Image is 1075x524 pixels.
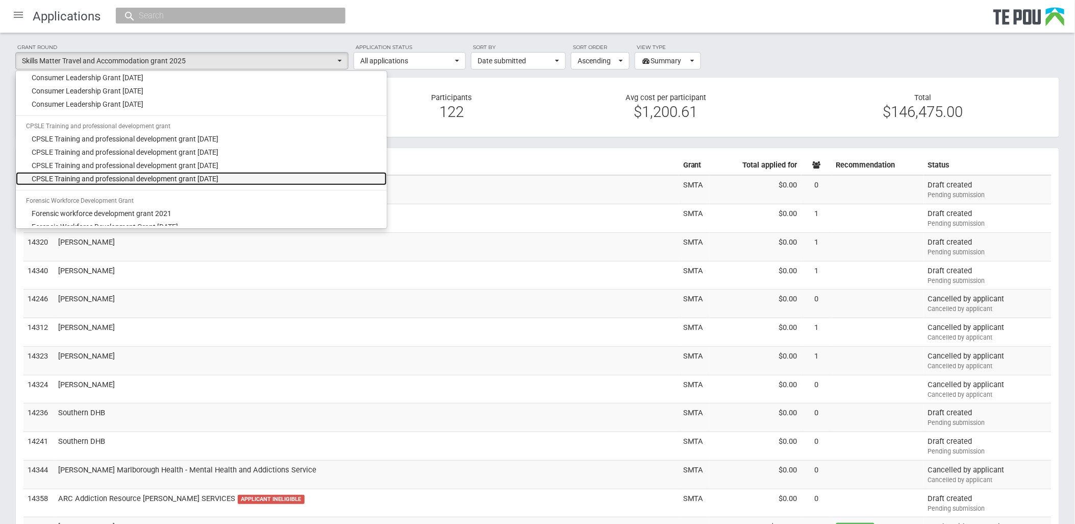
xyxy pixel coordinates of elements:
[366,93,538,122] div: Participants
[23,346,54,375] td: 14323
[924,156,1052,175] th: Status
[32,222,179,232] span: Forensic Workforce Development Grant [DATE]
[710,175,802,204] td: $0.00
[238,495,305,504] span: APPLICANT INELIGIBLE
[679,375,710,403] td: SMTA
[679,204,710,233] td: SMTA
[679,175,710,204] td: SMTA
[928,333,1047,342] div: Cancelled by applicant
[924,375,1052,403] td: Cancelled by applicant
[802,489,832,517] td: 0
[924,232,1052,261] td: Draft created
[537,93,794,122] div: Avg cost per participant
[924,432,1052,461] td: Draft created
[924,290,1052,318] td: Cancelled by applicant
[360,56,453,66] span: All applications
[679,232,710,261] td: SMTA
[928,219,1047,228] div: Pending submission
[924,175,1052,204] td: Draft created
[710,346,802,375] td: $0.00
[54,346,679,375] td: [PERSON_NAME]
[924,403,1052,432] td: Draft created
[23,290,54,318] td: 14246
[26,123,170,130] span: CPSLE Training and professional development grant
[802,290,832,318] td: 0
[924,489,1052,517] td: Draft created
[710,375,802,403] td: $0.00
[15,52,348,69] button: Skills Matter Travel and Accommodation grant 2025
[374,107,530,116] div: 122
[802,261,832,290] td: 1
[802,318,832,347] td: 1
[54,375,679,403] td: [PERSON_NAME]
[641,56,688,66] span: Summary
[679,460,710,489] td: SMTA
[54,318,679,347] td: [PERSON_NAME]
[635,43,701,52] label: View type
[710,403,802,432] td: $0.00
[32,73,144,83] span: Consumer Leadership Grant [DATE]
[571,52,630,69] button: Ascending
[710,460,802,489] td: $0.00
[679,403,710,432] td: SMTA
[54,460,679,489] td: [PERSON_NAME] Marlborough Health - Mental Health and Addictions Service
[22,56,335,66] span: Skills Matter Travel and Accommodation grant 2025
[23,460,54,489] td: 14344
[802,375,832,403] td: 0
[32,99,144,109] span: Consumer Leadership Grant [DATE]
[23,375,54,403] td: 14324
[54,403,679,432] td: Southern DHB
[354,52,466,69] button: All applications
[136,10,315,21] input: Search
[928,418,1047,427] div: Pending submission
[32,134,219,144] span: CPSLE Training and professional development grant [DATE]
[928,304,1047,314] div: Cancelled by applicant
[23,403,54,432] td: 14236
[54,261,679,290] td: [PERSON_NAME]
[928,362,1047,371] div: Cancelled by applicant
[23,232,54,261] td: 14320
[571,43,630,52] label: Sort order
[578,56,616,66] span: Ascending
[928,475,1047,485] div: Cancelled by applicant
[802,346,832,375] td: 1
[32,174,219,184] span: CPSLE Training and professional development grant [DATE]
[924,460,1052,489] td: Cancelled by applicant
[802,204,832,233] td: 1
[23,318,54,347] td: 14312
[23,432,54,461] td: 14241
[924,261,1052,290] td: Draft created
[802,232,832,261] td: 1
[15,43,348,52] label: Grant round
[679,346,710,375] td: SMTA
[710,156,802,175] th: Total applied for
[928,276,1047,285] div: Pending submission
[545,107,787,116] div: $1,200.61
[924,346,1052,375] td: Cancelled by applicant
[679,290,710,318] td: SMTA
[924,318,1052,347] td: Cancelled by applicant
[928,390,1047,399] div: Cancelled by applicant
[710,232,802,261] td: $0.00
[802,107,1044,116] div: $146,475.00
[710,290,802,318] td: $0.00
[802,460,832,489] td: 0
[928,504,1047,513] div: Pending submission
[54,432,679,461] td: Southern DHB
[802,432,832,461] td: 0
[832,156,924,175] th: Recommendation
[32,208,172,219] span: Forensic workforce development grant 2021
[32,160,219,171] span: CPSLE Training and professional development grant [DATE]
[478,56,553,66] span: Date submitted
[23,489,54,517] td: 14358
[54,489,679,517] td: ARC Addiction Resource [PERSON_NAME] SERVICES
[794,93,1052,117] div: Total
[679,318,710,347] td: SMTA
[802,175,832,204] td: 0
[928,248,1047,257] div: Pending submission
[710,318,802,347] td: $0.00
[635,52,701,69] button: Summary
[679,489,710,517] td: SMTA
[710,261,802,290] td: $0.00
[26,197,134,204] span: Forensic Workforce Development Grant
